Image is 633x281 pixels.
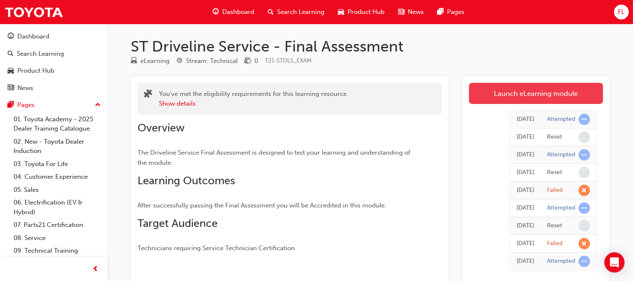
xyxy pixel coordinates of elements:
[579,185,590,196] span: learningRecordVerb_FAIL-icon
[137,121,185,134] span: Overview
[3,29,104,44] a: Dashboard
[391,3,431,21] a: news-iconNews
[8,85,14,92] span: news-icon
[131,56,170,66] div: Type
[144,90,152,100] span: puzzle-icon
[159,99,196,109] button: Show details
[213,7,219,17] span: guage-icon
[137,217,218,230] span: Target Audience
[10,218,104,232] a: 07. Parts21 Certification
[547,186,563,194] div: Failed
[140,56,170,66] div: eLearning
[547,240,563,248] div: Failed
[517,203,534,213] div: Wed Jul 16 2025 17:57:22 GMT+1000 (Australian Eastern Standard Time)
[8,67,14,75] span: car-icon
[137,202,386,209] span: After successfully passing the Final Assessment you will be Accredited in this module.
[3,97,104,113] button: Pages
[579,131,590,143] span: learningRecordVerb_NONE-icon
[579,149,590,161] span: learningRecordVerb_ATTEMPT-icon
[579,238,590,249] span: learningRecordVerb_FAIL-icon
[517,115,534,124] div: Thu Aug 14 2025 22:22:43 GMT+1000 (Australian Eastern Standard Time)
[254,56,258,66] div: 0
[176,56,238,66] div: Stream
[17,100,35,110] div: Pages
[17,83,33,93] div: News
[10,158,104,171] a: 03. Toyota For Life
[517,132,534,142] div: Thu Aug 14 2025 22:22:42 GMT+1000 (Australian Eastern Standard Time)
[408,7,424,17] span: News
[10,113,104,135] a: 01. Toyota Academy - 2025 Dealer Training Catalogue
[331,3,391,21] a: car-iconProduct Hub
[277,7,324,17] span: Search Learning
[547,257,575,265] div: Attempted
[579,256,590,267] span: learningRecordVerb_ATTEMPT-icon
[3,27,104,97] button: DashboardSearch LearningProduct HubNews
[547,204,575,212] div: Attempted
[517,256,534,266] div: Wed Jul 16 2025 17:16:13 GMT+1000 (Australian Eastern Standard Time)
[517,150,534,160] div: Thu Aug 14 2025 21:08:06 GMT+1000 (Australian Eastern Standard Time)
[517,239,534,248] div: Wed Jul 16 2025 17:57:04 GMT+1000 (Australian Eastern Standard Time)
[17,32,49,41] div: Dashboard
[176,57,183,65] span: target-icon
[17,66,54,76] div: Product Hub
[398,7,404,17] span: news-icon
[614,5,629,19] button: FL
[547,133,562,141] div: Reset
[618,7,625,17] span: FL
[10,196,104,218] a: 06. Electrification (EV & Hybrid)
[437,7,444,17] span: pages-icon
[8,101,14,109] span: pages-icon
[338,7,344,17] span: car-icon
[261,3,331,21] a: search-iconSearch Learning
[347,7,385,17] span: Product Hub
[547,151,575,159] div: Attempted
[579,220,590,232] span: learningRecordVerb_NONE-icon
[10,244,104,257] a: 09. Technical Training
[3,46,104,62] a: Search Learning
[137,244,295,252] span: Technicians requiring Service Technician Certification
[93,264,99,275] span: prev-icon
[447,7,464,17] span: Pages
[17,49,64,59] div: Search Learning
[137,174,235,187] span: Learning Outcomes
[131,37,610,56] h1: ST Driveline Service - Final Assessment
[4,3,63,22] img: Trak
[604,252,625,273] div: Open Intercom Messenger
[579,114,590,125] span: learningRecordVerb_ATTEMPT-icon
[268,7,274,17] span: search-icon
[10,183,104,196] a: 05. Sales
[95,100,101,111] span: up-icon
[517,168,534,177] div: Thu Aug 14 2025 21:08:03 GMT+1000 (Australian Eastern Standard Time)
[131,57,137,65] span: learningResourceType_ELEARNING-icon
[517,186,534,195] div: Thu Jul 31 2025 22:27:08 GMT+1000 (Australian Eastern Standard Time)
[245,56,258,66] div: Price
[245,57,251,65] span: money-icon
[3,63,104,79] a: Product Hub
[206,3,261,21] a: guage-iconDashboard
[579,167,590,178] span: learningRecordVerb_NONE-icon
[10,135,104,158] a: 02. New - Toyota Dealer Induction
[547,115,575,123] div: Attempted
[186,56,238,66] div: Stream: Technical
[3,80,104,96] a: News
[8,50,13,58] span: search-icon
[222,7,254,17] span: Dashboard
[469,83,603,104] a: Launch eLearning module
[159,89,348,108] div: You've met the eligibility requirements for this learning resource.
[547,222,562,230] div: Reset
[547,169,562,177] div: Reset
[431,3,471,21] a: pages-iconPages
[137,149,412,166] span: The Driveline Service Final Assessment is designed to test your learning and understanding of the...
[10,232,104,245] a: 08. Service
[8,33,14,41] span: guage-icon
[517,221,534,231] div: Wed Jul 16 2025 17:57:20 GMT+1000 (Australian Eastern Standard Time)
[579,202,590,214] span: learningRecordVerb_ATTEMPT-icon
[10,170,104,183] a: 04. Customer Experience
[265,57,312,64] span: Learning resource code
